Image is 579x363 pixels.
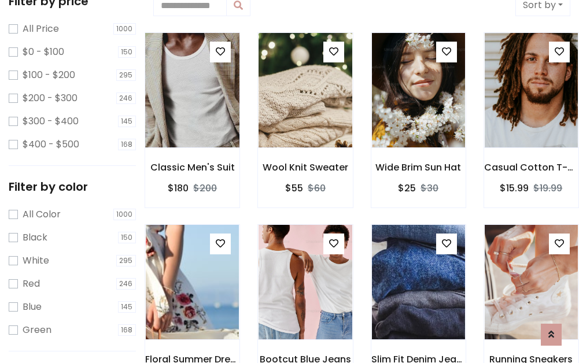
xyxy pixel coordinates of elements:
[23,300,42,314] label: Blue
[533,181,562,195] del: $19.99
[113,23,137,35] span: 1000
[23,138,79,151] label: $400 - $500
[258,162,352,173] h6: Wool Knit Sweater
[23,45,64,59] label: $0 - $100
[484,162,578,173] h6: Casual Cotton T-Shirt
[193,181,217,195] del: $200
[116,255,137,266] span: 295
[23,114,79,128] label: $300 - $400
[118,324,137,336] span: 168
[23,91,78,105] label: $200 - $300
[23,208,61,221] label: All Color
[23,22,59,36] label: All Price
[118,232,137,243] span: 150
[23,231,47,245] label: Black
[116,92,137,104] span: 246
[116,278,137,290] span: 246
[118,46,137,58] span: 150
[118,301,137,313] span: 145
[23,254,49,268] label: White
[168,183,189,194] h6: $180
[118,116,137,127] span: 145
[421,181,438,195] del: $30
[145,162,239,173] h6: Classic Men's Suit
[23,323,51,337] label: Green
[9,180,136,194] h5: Filter by color
[308,181,326,195] del: $60
[113,209,137,220] span: 1000
[23,68,75,82] label: $100 - $200
[285,183,303,194] h6: $55
[23,277,40,291] label: Red
[118,139,137,150] span: 168
[398,183,416,194] h6: $25
[371,162,466,173] h6: Wide Brim Sun Hat
[500,183,529,194] h6: $15.99
[116,69,137,81] span: 295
